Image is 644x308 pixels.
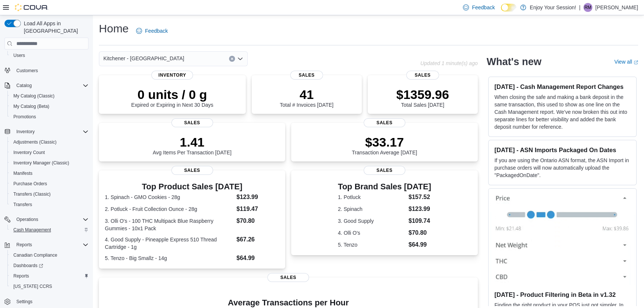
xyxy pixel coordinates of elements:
[16,83,32,89] span: Catalog
[495,83,630,90] h3: [DATE] - Cash Management Report Changes
[105,254,234,262] dt: 5. Tenzo - Big Smallz - 14g
[7,260,91,271] a: Dashboards
[364,118,405,127] span: Sales
[10,158,72,167] a: Inventory Manager (Classic)
[409,193,431,202] dd: $157.52
[105,298,472,307] h4: Average Transactions per Hour
[10,200,35,209] a: Transfers
[10,112,39,121] a: Promotions
[10,112,88,121] span: Promotions
[338,217,406,225] dt: 3. Good Supply
[229,56,235,62] button: Clear input
[338,205,406,213] dt: 2. Spinach
[7,199,91,210] button: Transfers
[7,189,91,199] button: Transfers (Classic)
[131,87,213,102] p: 0 units / 0 g
[13,66,88,75] span: Customers
[352,135,417,155] div: Transaction Average [DATE]
[10,272,32,280] a: Reports
[13,139,57,145] span: Adjustments (Classic)
[13,181,47,187] span: Purchase Orders
[10,200,88,209] span: Transfers
[13,93,55,99] span: My Catalog (Classic)
[472,4,495,11] span: Feedback
[105,217,234,232] dt: 3. Olli O's - 100 THC Multipack Blue Raspberry Gummies - 10x1 Pack
[153,135,232,155] div: Avg Items Per Transaction [DATE]
[236,216,279,225] dd: $70.80
[15,4,48,11] img: Cova
[131,87,213,108] div: Expired or Expiring in Next 30 Days
[236,205,279,214] dd: $119.47
[7,250,91,260] button: Canadian Compliance
[13,215,88,224] span: Operations
[13,283,52,289] span: [US_STATE] CCRS
[495,93,630,131] p: When closing the safe and making a bank deposit in the same transaction, this used to show as one...
[13,202,32,208] span: Transfers
[7,101,91,112] button: My Catalog (Beta)
[290,71,323,80] span: Sales
[13,252,57,258] span: Canadian Compliance
[145,27,168,35] span: Feedback
[13,263,43,269] span: Dashboards
[10,225,54,234] a: Cash Management
[7,112,91,122] button: Promotions
[7,50,91,61] button: Users
[10,169,88,178] span: Manifests
[13,66,41,75] a: Customers
[236,193,279,202] dd: $123.99
[10,282,88,291] span: Washington CCRS
[133,23,171,38] a: Feedback
[13,240,88,249] span: Reports
[10,148,48,157] a: Inventory Count
[10,179,50,188] a: Purchase Orders
[13,127,88,136] span: Inventory
[364,166,405,175] span: Sales
[338,229,406,237] dt: 4. Olli O's
[7,91,91,101] button: My Catalog (Classic)
[171,166,213,175] span: Sales
[7,225,91,235] button: Cash Management
[10,102,52,111] a: My Catalog (Beta)
[236,235,279,244] dd: $67.26
[13,81,88,90] span: Catalog
[10,169,35,178] a: Manifests
[406,71,439,80] span: Sales
[10,261,46,270] a: Dashboards
[501,4,516,12] input: Dark Mode
[7,271,91,281] button: Reports
[10,138,59,147] a: Adjustments (Classic)
[7,168,91,179] button: Manifests
[16,242,32,248] span: Reports
[10,138,88,147] span: Adjustments (Classic)
[16,68,38,74] span: Customers
[614,59,638,65] a: View allExternal link
[10,102,88,111] span: My Catalog (Beta)
[530,3,576,12] p: Enjoy Your Session!
[10,148,88,157] span: Inventory Count
[583,3,592,12] div: Rahil Mansuri
[495,157,630,179] p: If you are using the Ontario ASN format, the ASN Import in purchase orders will now automatically...
[280,87,333,108] div: Total # Invoices [DATE]
[13,297,35,306] a: Settings
[13,160,69,166] span: Inventory Manager (Classic)
[10,272,88,280] span: Reports
[7,179,91,189] button: Purchase Orders
[10,51,28,60] a: Users
[338,193,406,201] dt: 1. Potluck
[10,282,55,291] a: [US_STATE] CCRS
[338,241,406,248] dt: 5. Tenzo
[171,118,213,127] span: Sales
[409,205,431,214] dd: $123.99
[10,261,88,270] span: Dashboards
[495,146,630,154] h3: [DATE] - ASN Imports Packaged On Dates
[13,150,45,155] span: Inventory Count
[105,236,234,251] dt: 4. Good Supply - Pineapple Express 510 Thread Cartridge - 1g
[16,299,32,305] span: Settings
[10,190,88,199] span: Transfers (Classic)
[7,281,91,292] button: [US_STATE] CCRS
[1,80,91,91] button: Catalog
[7,137,91,147] button: Adjustments (Classic)
[151,71,193,80] span: Inventory
[338,182,431,191] h3: Top Brand Sales [DATE]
